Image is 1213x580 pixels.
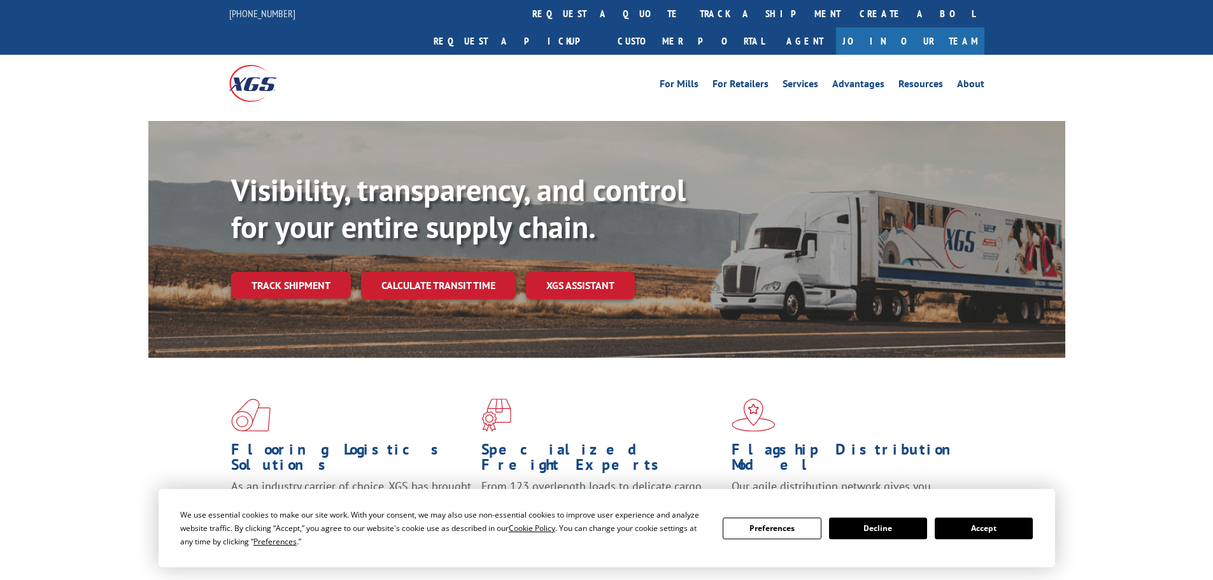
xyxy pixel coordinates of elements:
[723,518,821,539] button: Preferences
[231,399,271,432] img: xgs-icon-total-supply-chain-intelligence-red
[253,536,297,547] span: Preferences
[231,170,686,246] b: Visibility, transparency, and control for your entire supply chain.
[829,518,927,539] button: Decline
[660,79,699,93] a: For Mills
[481,479,722,535] p: From 123 overlength loads to delicate cargo, our experienced staff knows the best way to move you...
[898,79,943,93] a: Resources
[832,79,884,93] a: Advantages
[836,27,984,55] a: Join Our Team
[361,272,516,299] a: Calculate transit time
[935,518,1033,539] button: Accept
[957,79,984,93] a: About
[732,479,966,509] span: Our agile distribution network gives you nationwide inventory management on demand.
[732,442,972,479] h1: Flagship Distribution Model
[231,479,471,524] span: As an industry carrier of choice, XGS has brought innovation and dedication to flooring logistics...
[732,399,776,432] img: xgs-icon-flagship-distribution-model-red
[526,272,635,299] a: XGS ASSISTANT
[229,7,295,20] a: [PHONE_NUMBER]
[713,79,769,93] a: For Retailers
[481,399,511,432] img: xgs-icon-focused-on-flooring-red
[180,508,707,548] div: We use essential cookies to make our site work. With your consent, we may also use non-essential ...
[231,442,472,479] h1: Flooring Logistics Solutions
[424,27,608,55] a: Request a pickup
[159,489,1055,567] div: Cookie Consent Prompt
[509,523,555,534] span: Cookie Policy
[481,442,722,479] h1: Specialized Freight Experts
[231,272,351,299] a: Track shipment
[783,79,818,93] a: Services
[774,27,836,55] a: Agent
[608,27,774,55] a: Customer Portal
